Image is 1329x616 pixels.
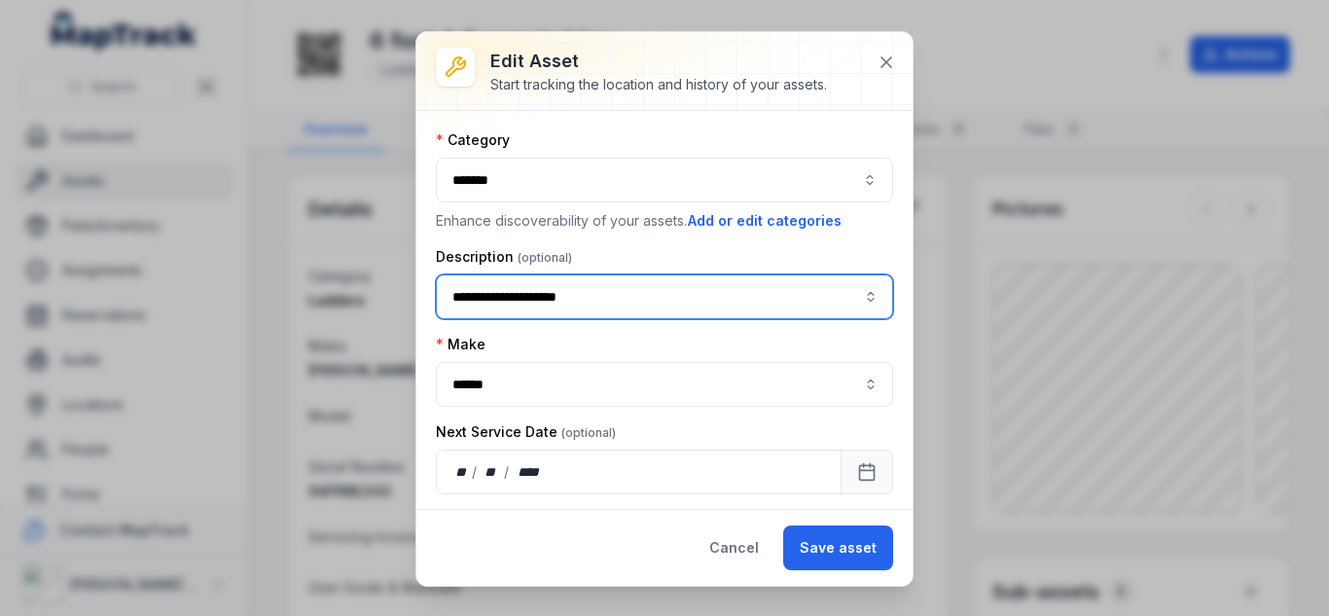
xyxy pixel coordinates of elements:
[687,210,843,232] button: Add or edit categories
[436,422,616,442] label: Next Service Date
[436,130,510,150] label: Category
[472,462,479,482] div: /
[504,462,511,482] div: /
[490,48,827,75] h3: Edit asset
[436,210,893,232] p: Enhance discoverability of your assets.
[693,525,775,570] button: Cancel
[436,362,893,407] input: asset-edit:cf[9e2fc107-2520-4a87-af5f-f70990c66785]-label
[490,75,827,94] div: Start tracking the location and history of your assets.
[841,450,893,494] button: Calendar
[436,274,893,319] input: asset-edit:description-label
[511,462,547,482] div: year,
[783,525,893,570] button: Save asset
[452,462,472,482] div: day,
[479,462,505,482] div: month,
[436,247,572,267] label: Description
[436,335,485,354] label: Make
